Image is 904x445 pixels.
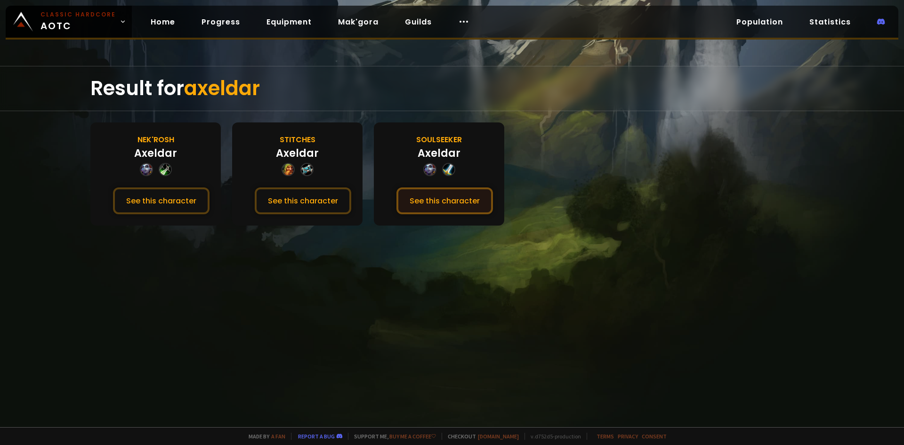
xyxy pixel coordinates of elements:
div: Result for [90,66,814,111]
button: See this character [396,187,493,214]
div: Nek'Rosh [137,134,174,146]
a: Terms [597,433,614,440]
span: v. d752d5 - production [525,433,581,440]
div: Axeldar [134,146,177,161]
a: Population [729,12,791,32]
div: Stitches [280,134,315,146]
div: Axeldar [418,146,460,161]
span: Made by [243,433,285,440]
a: Statistics [802,12,858,32]
a: Report a bug [298,433,335,440]
span: Checkout [442,433,519,440]
a: Equipment [259,12,319,32]
a: Buy me a coffee [389,433,436,440]
div: Axeldar [276,146,319,161]
a: Classic HardcoreAOTC [6,6,132,38]
a: Home [143,12,183,32]
a: Privacy [618,433,638,440]
button: See this character [255,187,351,214]
div: Soulseeker [416,134,462,146]
a: Consent [642,433,667,440]
span: axeldar [184,74,260,102]
a: a fan [271,433,285,440]
a: Mak'gora [331,12,386,32]
span: AOTC [40,10,116,33]
a: [DOMAIN_NAME] [478,433,519,440]
small: Classic Hardcore [40,10,116,19]
button: See this character [113,187,210,214]
a: Progress [194,12,248,32]
span: Support me, [348,433,436,440]
a: Guilds [397,12,439,32]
